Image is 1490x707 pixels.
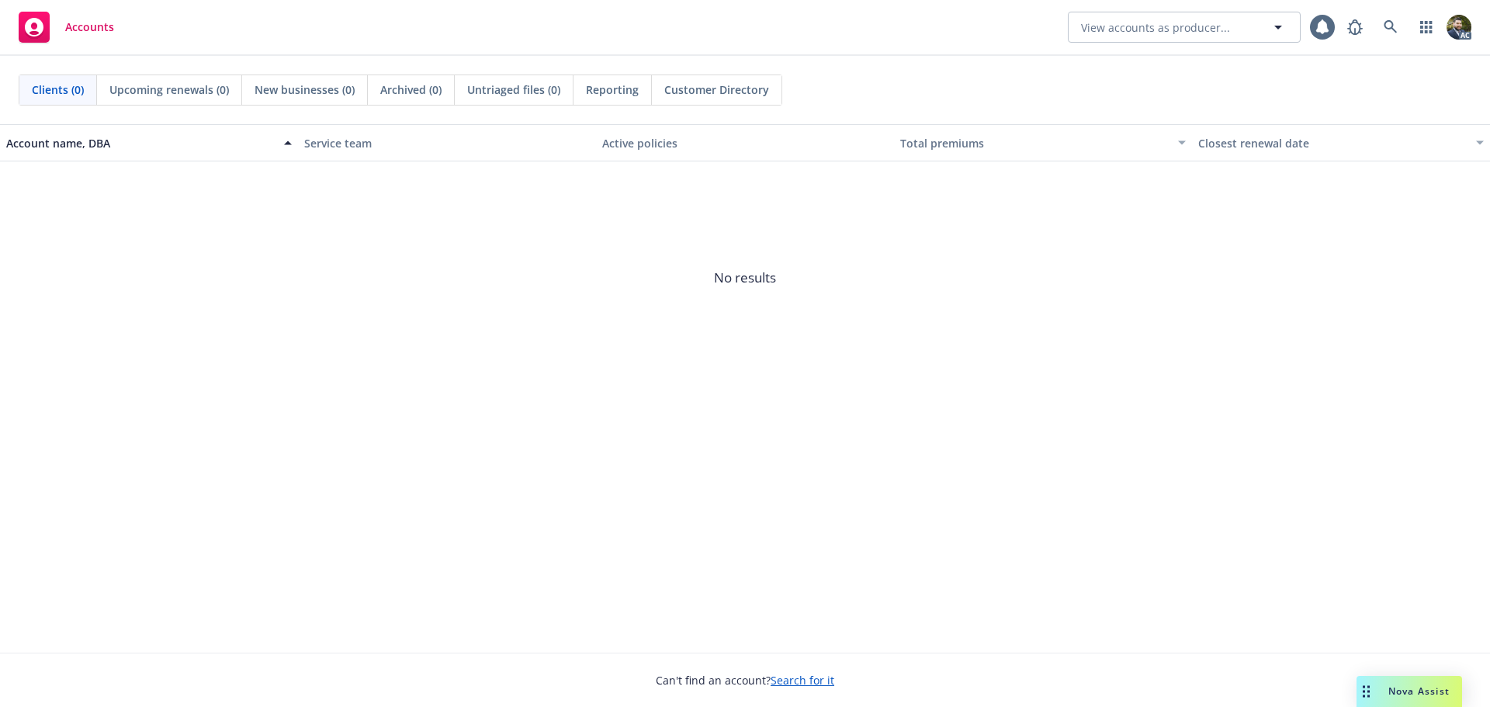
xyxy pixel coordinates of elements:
button: Active policies [596,124,894,161]
div: Drag to move [1357,676,1376,707]
a: Search for it [771,673,834,688]
span: Nova Assist [1388,684,1450,698]
button: Closest renewal date [1192,124,1490,161]
span: Clients (0) [32,81,84,98]
a: Switch app [1411,12,1442,43]
span: Customer Directory [664,81,769,98]
span: Upcoming renewals (0) [109,81,229,98]
button: View accounts as producer... [1068,12,1301,43]
span: Untriaged files (0) [467,81,560,98]
span: New businesses (0) [255,81,355,98]
a: Report a Bug [1339,12,1370,43]
span: Accounts [65,21,114,33]
button: Total premiums [894,124,1192,161]
div: Service team [304,135,590,151]
a: Search [1375,12,1406,43]
span: Archived (0) [380,81,442,98]
span: Can't find an account? [656,672,834,688]
img: photo [1447,15,1471,40]
span: Reporting [586,81,639,98]
div: Closest renewal date [1198,135,1467,151]
div: Total premiums [900,135,1169,151]
div: Active policies [602,135,888,151]
button: Service team [298,124,596,161]
a: Accounts [12,5,120,49]
span: View accounts as producer... [1081,19,1230,36]
button: Nova Assist [1357,676,1462,707]
div: Account name, DBA [6,135,275,151]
